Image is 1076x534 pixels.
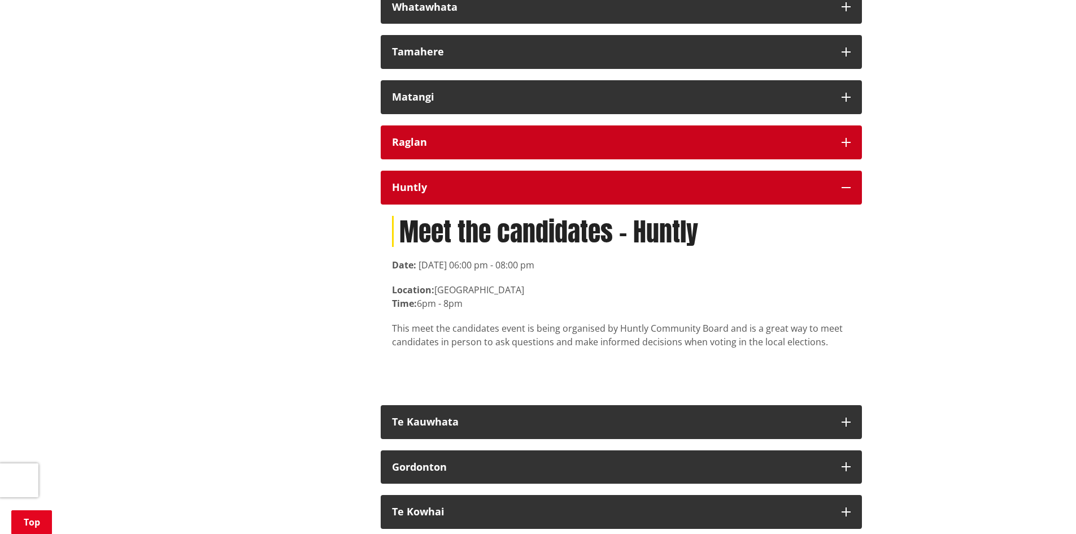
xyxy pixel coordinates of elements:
strong: Location: [392,284,434,296]
p: [GEOGRAPHIC_DATA] 6pm - 8pm [392,283,851,310]
div: Te Kauwhata [392,416,830,428]
button: Gordonton [381,450,862,484]
button: Huntly [381,171,862,205]
div: Tamahere [392,46,830,58]
div: Raglan [392,137,830,148]
button: Raglan [381,125,862,159]
button: Matangi [381,80,862,114]
time: [DATE] 06:00 pm - 08:00 pm [419,259,534,271]
p: This meet the candidates event is being organised by Huntly Community Board and is a great way to... [392,322,851,349]
button: Te Kowhai [381,495,862,529]
div: Whatawhata [392,2,830,13]
strong: Time: [392,297,417,310]
strong: Date: [392,259,416,271]
a: Top [11,510,52,534]
strong: Gordonton [392,460,447,474]
iframe: Messenger Launcher [1024,487,1065,527]
button: Tamahere [381,35,862,69]
h1: Meet the candidates - Huntly [392,216,851,247]
div: Huntly [392,182,830,193]
strong: Te Kowhai [392,505,445,518]
div: Matangi [392,92,830,103]
button: Te Kauwhata [381,405,862,439]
